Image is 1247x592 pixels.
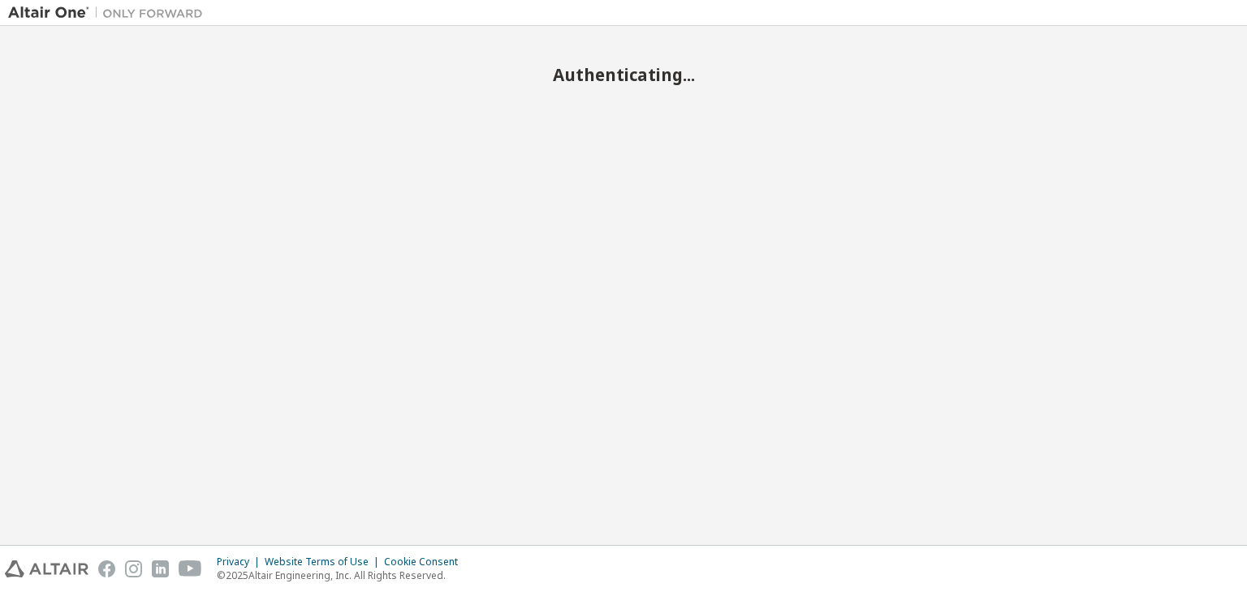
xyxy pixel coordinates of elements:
[98,560,115,577] img: facebook.svg
[8,64,1239,85] h2: Authenticating...
[125,560,142,577] img: instagram.svg
[384,556,468,568] div: Cookie Consent
[217,556,265,568] div: Privacy
[265,556,384,568] div: Website Terms of Use
[5,560,88,577] img: altair_logo.svg
[179,560,202,577] img: youtube.svg
[8,5,211,21] img: Altair One
[152,560,169,577] img: linkedin.svg
[217,568,468,582] p: © 2025 Altair Engineering, Inc. All Rights Reserved.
